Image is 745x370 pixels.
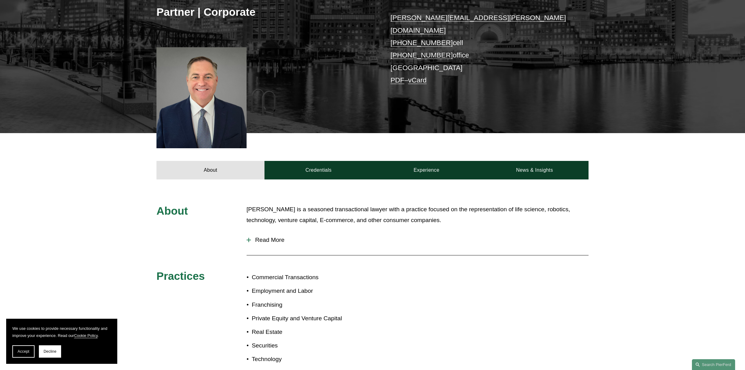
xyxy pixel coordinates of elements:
[481,161,589,179] a: News & Insights
[390,39,453,47] a: [PHONE_NUMBER]
[44,349,56,354] span: Decline
[18,349,29,354] span: Accept
[156,270,205,282] span: Practices
[390,76,404,84] a: PDF
[74,333,98,338] a: Cookie Policy
[252,286,372,296] p: Employment and Labor
[12,325,111,339] p: We use cookies to provide necessary functionality and improve your experience. Read our .
[252,300,372,310] p: Franchising
[390,14,566,34] a: [PERSON_NAME][EMAIL_ADDRESS][PERSON_NAME][DOMAIN_NAME]
[156,161,264,179] a: About
[264,161,372,179] a: Credentials
[12,345,35,358] button: Accept
[390,51,453,59] a: [PHONE_NUMBER]
[408,76,427,84] a: vCard
[247,204,589,225] p: [PERSON_NAME] is a seasoned transactional lawyer with a practice focused on the representation of...
[252,327,372,338] p: Real Estate
[156,5,372,19] h3: Partner | Corporate
[39,345,61,358] button: Decline
[6,319,117,364] section: Cookie banner
[372,161,481,179] a: Experience
[390,12,570,86] p: cell office [GEOGRAPHIC_DATA] –
[252,313,372,324] p: Private Equity and Venture Capital
[247,232,589,248] button: Read More
[252,354,372,365] p: Technology
[252,272,372,283] p: Commercial Transactions
[252,340,372,351] p: Securities
[692,359,735,370] a: Search this site
[156,205,188,217] span: About
[251,237,589,243] span: Read More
